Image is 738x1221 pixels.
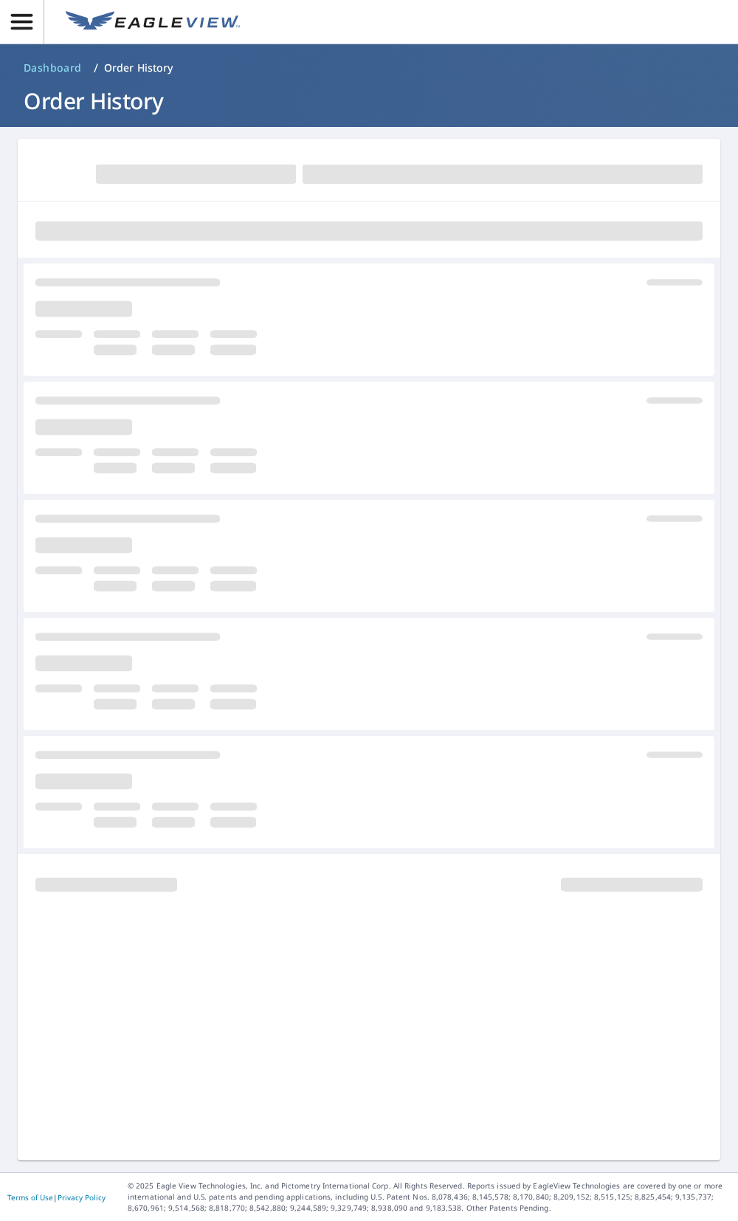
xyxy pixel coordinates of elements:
[58,1192,106,1203] a: Privacy Policy
[18,86,720,116] h1: Order History
[18,56,720,80] nav: breadcrumb
[24,61,82,75] span: Dashboard
[128,1180,731,1214] p: © 2025 Eagle View Technologies, Inc. and Pictometry International Corp. All Rights Reserved. Repo...
[7,1193,106,1202] p: |
[94,59,98,77] li: /
[57,2,249,42] a: EV Logo
[104,61,173,75] p: Order History
[66,11,240,33] img: EV Logo
[18,56,88,80] a: Dashboard
[7,1192,53,1203] a: Terms of Use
